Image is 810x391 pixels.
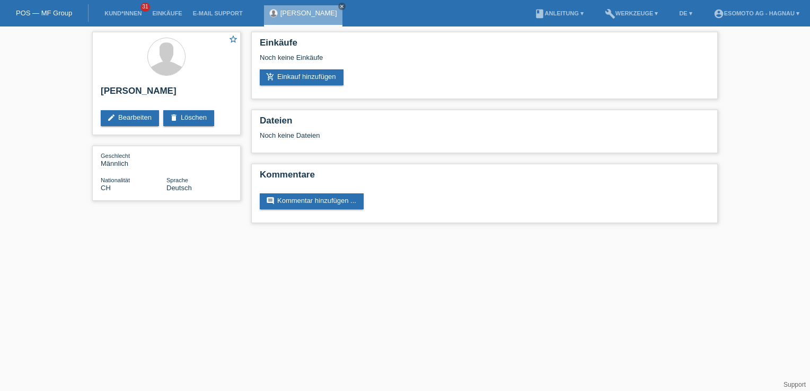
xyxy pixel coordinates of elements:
i: comment [266,197,275,205]
a: DE ▾ [674,10,697,16]
a: star_border [228,34,238,46]
span: Deutsch [166,184,192,192]
h2: Einkäufe [260,38,709,54]
span: Geschlecht [101,153,130,159]
a: editBearbeiten [101,110,159,126]
i: close [339,4,345,9]
a: account_circleEsomoto AG - Hagnau ▾ [708,10,805,16]
h2: Dateien [260,115,709,131]
a: add_shopping_cartEinkauf hinzufügen [260,69,344,85]
i: add_shopping_cart [266,73,275,81]
div: Noch keine Einkäufe [260,54,709,69]
a: Kund*innen [99,10,147,16]
div: Männlich [101,152,166,167]
a: POS — MF Group [16,9,72,17]
i: delete [170,113,178,122]
a: [PERSON_NAME] [280,9,337,17]
h2: [PERSON_NAME] [101,86,232,102]
a: buildWerkzeuge ▾ [600,10,664,16]
i: book [534,8,545,19]
span: Schweiz [101,184,111,192]
a: commentKommentar hinzufügen ... [260,193,364,209]
i: edit [107,113,116,122]
a: Support [783,381,806,388]
div: Noch keine Dateien [260,131,584,139]
a: E-Mail Support [188,10,248,16]
a: close [338,3,346,10]
i: account_circle [714,8,724,19]
span: 31 [140,3,150,12]
h2: Kommentare [260,170,709,185]
a: deleteLöschen [163,110,214,126]
a: bookAnleitung ▾ [529,10,589,16]
a: Einkäufe [147,10,187,16]
span: Nationalität [101,177,130,183]
span: Sprache [166,177,188,183]
i: star_border [228,34,238,44]
i: build [605,8,615,19]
